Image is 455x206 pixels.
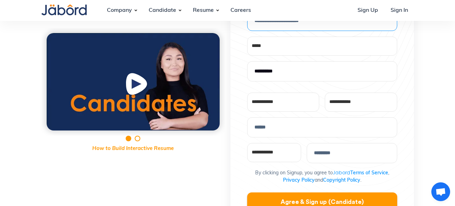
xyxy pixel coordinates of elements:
[41,5,87,15] img: Jabord
[143,1,182,20] div: Candidate
[101,1,138,20] div: Company
[126,136,131,141] div: Show slide 1 of 2
[352,1,384,20] a: Sign Up
[135,136,140,141] div: Show slide 2 of 2
[124,72,151,99] img: Play Button
[47,33,220,130] a: open lightbox
[41,145,225,153] p: How to Build Interactive Resume
[323,178,360,183] a: Copyright Policy
[187,1,219,20] div: Resume
[255,169,389,184] p: By clicking on Signup, you agree to , and .
[431,182,450,201] a: Conversa aberta
[41,28,225,136] div: 1 of 2
[47,33,220,130] img: Candidate Thumbnail
[333,169,350,175] span: Jabord
[283,178,315,183] a: Privacy Policy
[385,1,414,20] a: Sign In
[333,171,388,176] a: JabordTerms of Service
[225,1,257,20] a: Careers
[41,28,225,153] div: carousel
